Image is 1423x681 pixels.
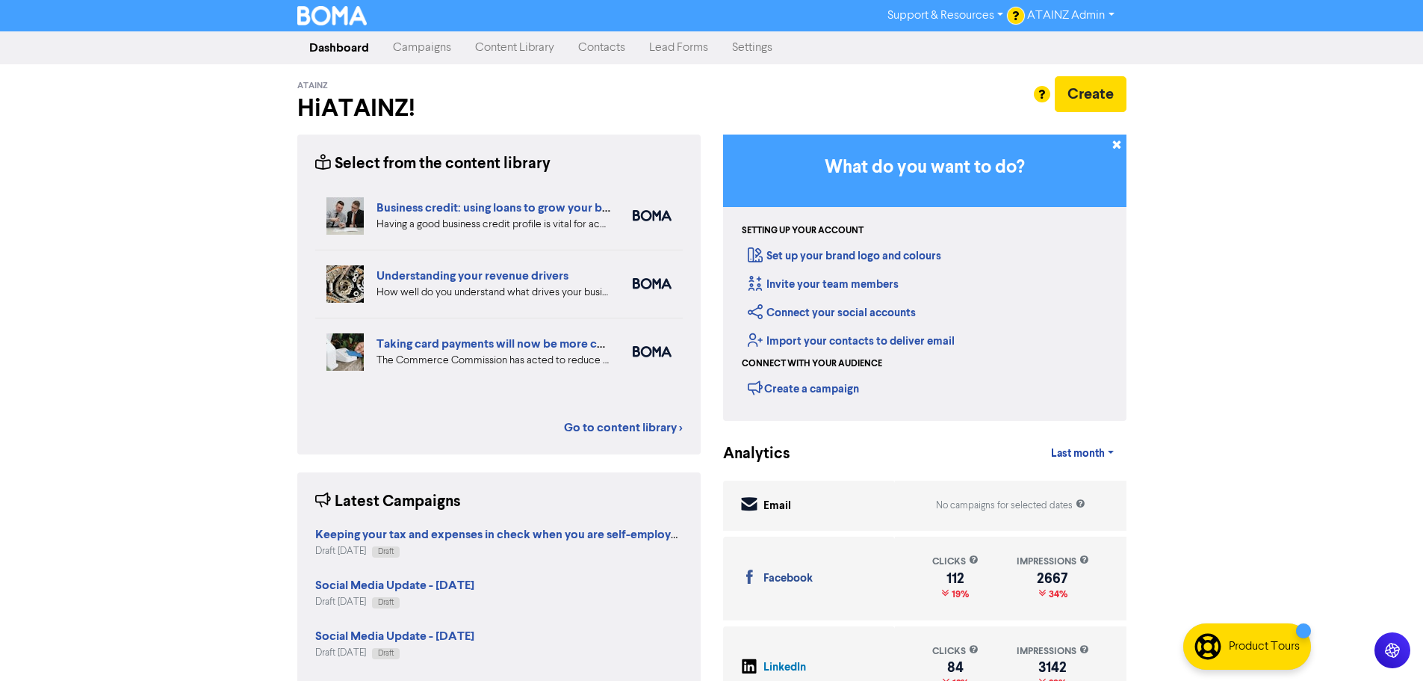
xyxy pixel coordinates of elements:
[748,377,859,399] div: Create a campaign
[949,588,969,600] span: 19%
[932,555,979,569] div: clicks
[315,580,474,592] a: Social Media Update - [DATE]
[376,268,568,283] a: Understanding your revenue drivers
[376,217,610,232] div: Having a good business credit profile is vital for accessing routes to funding. We look at six di...
[315,490,461,514] div: Latest Campaigns
[297,6,368,25] img: BOMA Logo
[297,81,328,91] span: ATAINZ
[1017,573,1089,585] div: 2667
[763,659,806,677] div: LinkedIn
[315,152,551,176] div: Select from the content library
[932,644,979,659] div: clicks
[564,419,683,437] a: Go to content library >
[748,277,899,292] a: Invite your team members
[720,33,784,63] a: Settings
[633,210,672,221] img: boma
[932,662,979,674] div: 84
[378,548,394,555] span: Draft
[376,353,610,369] div: The Commerce Commission has acted to reduce the cost of interchange fees on Visa and Mastercard p...
[1088,80,1423,681] iframe: Chat Widget
[315,527,685,542] strong: Keeping your tax and expenses in check when you are self-employed
[315,629,474,644] strong: Social Media Update - [DATE]
[748,334,955,348] a: Import your contacts to deliver email
[315,595,474,609] div: Draft [DATE]
[633,278,672,289] img: boma_accounting
[376,336,666,351] a: Taking card payments will now be more cost effective
[297,33,381,63] a: Dashboard
[297,94,701,123] h2: Hi ATAINZ !
[1046,588,1067,600] span: 34%
[378,650,394,657] span: Draft
[463,33,566,63] a: Content Library
[315,631,474,643] a: Social Media Update - [DATE]
[378,599,394,606] span: Draft
[315,529,685,541] a: Keeping your tax and expenses in check when you are self-employed
[745,157,1104,179] h3: What do you want to do?
[633,346,672,357] img: boma
[1051,447,1105,460] span: Last month
[1039,439,1126,469] a: Last month
[1017,644,1089,659] div: impressions
[748,249,941,263] a: Set up your brand logo and colours
[1017,555,1089,569] div: impressions
[315,544,683,558] div: Draft [DATE]
[723,443,772,466] div: Analytics
[566,33,637,63] a: Contacts
[763,498,791,515] div: Email
[742,224,864,238] div: Setting up your account
[936,499,1085,513] div: No campaigns for selected dates
[742,357,882,371] div: Connect with your audience
[748,306,916,320] a: Connect your social accounts
[1015,4,1126,28] a: ATAINZ Admin
[1017,662,1089,674] div: 3142
[315,578,474,593] strong: Social Media Update - [DATE]
[875,4,1015,28] a: Support & Resources
[315,646,474,660] div: Draft [DATE]
[932,573,979,585] div: 112
[376,200,641,215] a: Business credit: using loans to grow your business
[723,135,1126,421] div: Getting Started in BOMA
[1055,76,1126,112] button: Create
[637,33,720,63] a: Lead Forms
[381,33,463,63] a: Campaigns
[763,570,813,588] div: Facebook
[376,285,610,301] div: How well do you understand what drives your business revenue? We can help you review your numbers...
